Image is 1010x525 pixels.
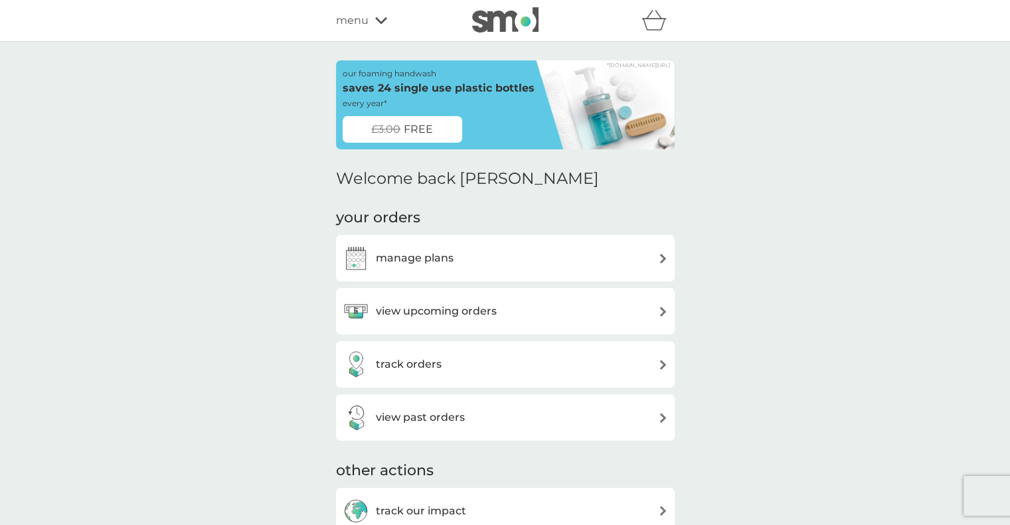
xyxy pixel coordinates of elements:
h3: other actions [336,461,434,481]
span: FREE [404,121,433,138]
div: basket [641,7,675,34]
h3: manage plans [376,250,454,267]
h3: your orders [336,208,420,228]
p: our foaming handwash [343,67,436,80]
img: smol [472,7,539,33]
img: arrow right [658,506,668,516]
img: arrow right [658,307,668,317]
h3: track orders [376,356,442,373]
img: arrow right [658,413,668,423]
span: menu [336,12,369,29]
p: saves 24 single use plastic bottles [343,80,535,97]
img: arrow right [658,254,668,263]
h3: view upcoming orders [376,303,497,320]
h3: track our impact [376,502,466,520]
p: every year* [343,97,387,110]
a: *[DOMAIN_NAME][URL] [607,62,670,68]
h2: Welcome back [PERSON_NAME] [336,169,599,188]
img: arrow right [658,360,668,370]
h3: view past orders [376,409,465,426]
span: £3.00 [371,121,400,138]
